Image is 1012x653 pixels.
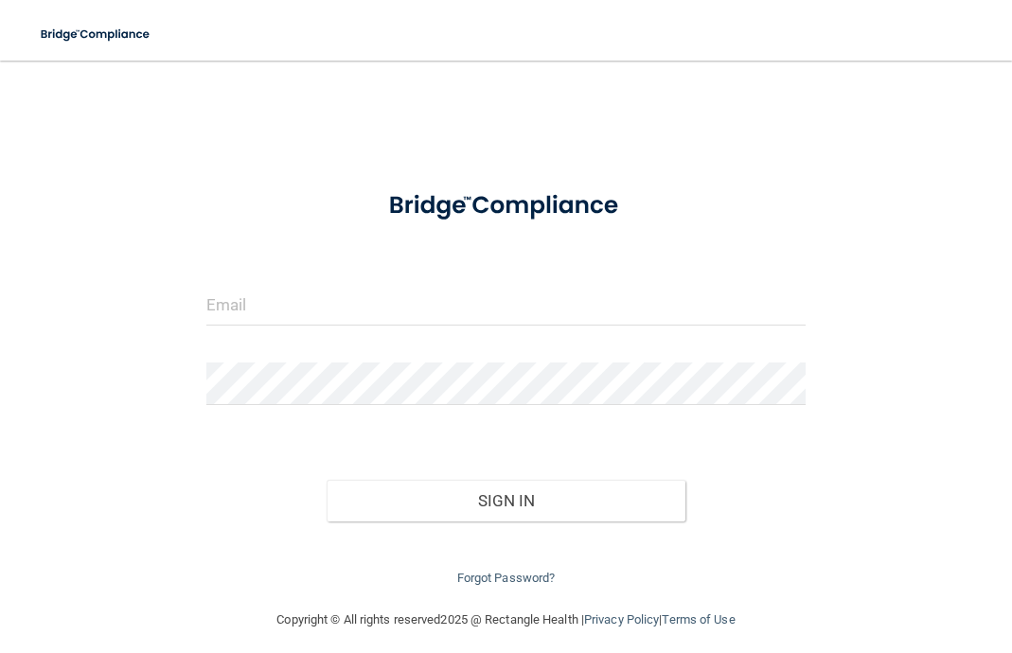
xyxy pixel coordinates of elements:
img: bridge_compliance_login_screen.278c3ca4.svg [28,15,164,54]
a: Terms of Use [662,612,735,627]
div: Copyright © All rights reserved 2025 @ Rectangle Health | | [161,590,852,650]
img: bridge_compliance_login_screen.278c3ca4.svg [364,174,648,238]
a: Privacy Policy [584,612,659,627]
button: Sign In [327,480,686,521]
input: Email [206,283,806,326]
a: Forgot Password? [457,571,556,585]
